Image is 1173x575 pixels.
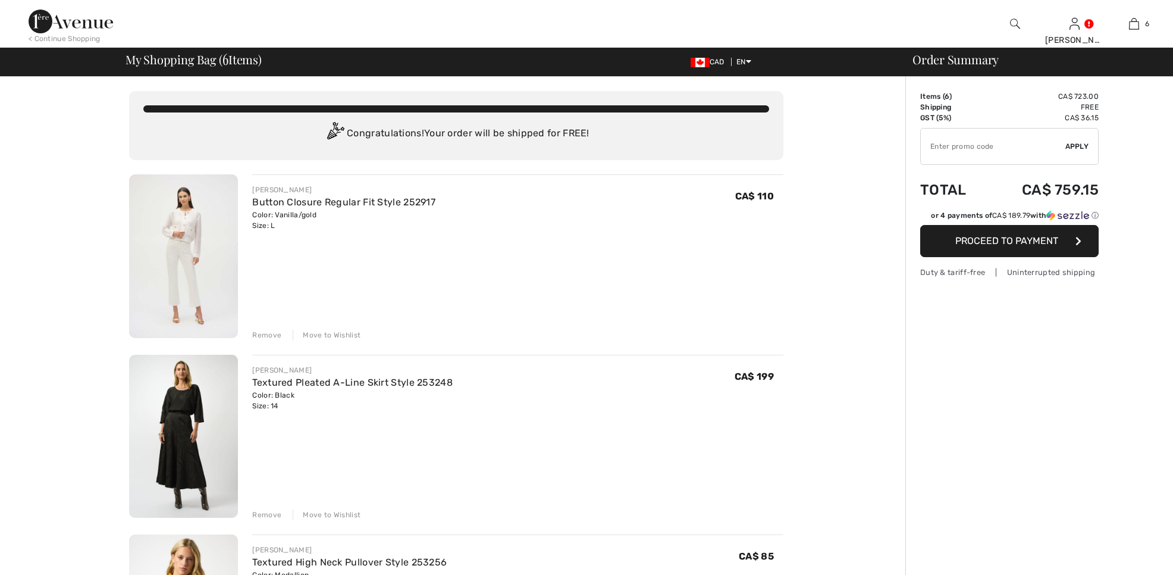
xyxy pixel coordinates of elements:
td: Free [987,102,1099,112]
button: Proceed to Payment [920,225,1099,257]
div: Move to Wishlist [293,510,360,520]
td: Items ( ) [920,91,987,102]
input: Promo code [921,129,1065,164]
div: Move to Wishlist [293,330,360,340]
div: or 4 payments of with [931,210,1099,221]
div: Remove [252,330,281,340]
div: [PERSON_NAME] [252,185,435,195]
img: Sezzle [1046,210,1089,221]
img: Canadian Dollar [691,58,710,67]
span: 6 [1145,18,1149,29]
span: Apply [1065,141,1089,152]
span: CA$ 110 [735,190,774,202]
img: Button Closure Regular Fit Style 252917 [129,174,238,338]
div: Remove [252,510,281,520]
div: Congratulations! Your order will be shipped for FREE! [143,122,769,146]
div: Order Summary [898,54,1166,65]
span: 6 [222,51,228,66]
a: Textured High Neck Pullover Style 253256 [252,557,447,568]
div: or 4 payments ofCA$ 189.79withSezzle Click to learn more about Sezzle [920,210,1099,225]
img: My Info [1069,17,1080,31]
td: CA$ 36.15 [987,112,1099,123]
img: 1ère Avenue [29,10,113,33]
td: CA$ 759.15 [987,170,1099,210]
div: Duty & tariff-free | Uninterrupted shipping [920,267,1099,278]
span: My Shopping Bag ( Items) [126,54,262,65]
div: [PERSON_NAME] [252,365,453,376]
a: Textured Pleated A-Line Skirt Style 253248 [252,377,453,388]
td: GST (5%) [920,112,987,123]
div: Color: Vanilla/gold Size: L [252,210,435,231]
img: My Bag [1129,17,1139,31]
div: Color: Black Size: 14 [252,390,453,411]
div: [PERSON_NAME] [252,545,447,555]
div: [PERSON_NAME] [1045,34,1103,46]
span: CA$ 85 [739,551,774,562]
span: CA$ 199 [735,371,774,382]
span: EN [736,58,751,66]
div: < Continue Shopping [29,33,101,44]
img: search the website [1010,17,1020,31]
a: Sign In [1069,18,1080,29]
td: Total [920,170,987,210]
td: CA$ 723.00 [987,91,1099,102]
span: Proceed to Payment [955,235,1058,246]
span: CA$ 189.79 [992,211,1030,220]
span: CAD [691,58,729,66]
a: 6 [1105,17,1163,31]
span: 6 [945,92,949,101]
a: Button Closure Regular Fit Style 252917 [252,196,435,208]
img: Textured Pleated A-Line Skirt Style 253248 [129,355,238,518]
img: Congratulation2.svg [323,122,347,146]
td: Shipping [920,102,987,112]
